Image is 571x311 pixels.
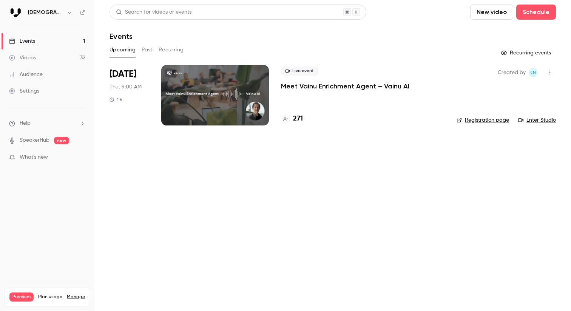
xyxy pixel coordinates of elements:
span: Created by [498,68,526,77]
span: Leena Närväinen [529,68,538,77]
button: Schedule [516,5,556,20]
h1: Events [110,32,133,41]
div: Events [9,37,35,45]
img: Vainu [9,6,22,19]
a: 271 [281,114,303,124]
button: Recurring events [497,47,556,59]
h4: 271 [293,114,303,124]
div: Videos [9,54,36,62]
span: Plan usage [38,294,62,300]
button: Past [142,44,153,56]
a: Enter Studio [518,116,556,124]
h6: [DEMOGRAPHIC_DATA] [28,9,63,16]
span: new [54,137,69,144]
a: Registration page [457,116,509,124]
span: Help [20,119,31,127]
span: Live event [281,67,318,76]
div: Search for videos or events [116,8,191,16]
a: Meet Vainu Enrichment Agent – Vainu AI [281,82,409,91]
a: SpeakerHub [20,136,49,144]
span: LN [531,68,536,77]
span: [DATE] [110,68,136,80]
span: Thu, 9:00 AM [110,83,142,91]
a: Manage [67,294,85,300]
span: Premium [9,292,34,302]
li: help-dropdown-opener [9,119,85,127]
div: Audience [9,71,43,78]
button: New video [470,5,513,20]
button: Recurring [159,44,184,56]
div: Settings [9,87,39,95]
div: 1 h [110,97,122,103]
span: What's new [20,153,48,161]
div: Aug 28 Thu, 9:00 AM (Europe/Helsinki) [110,65,149,125]
button: Upcoming [110,44,136,56]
